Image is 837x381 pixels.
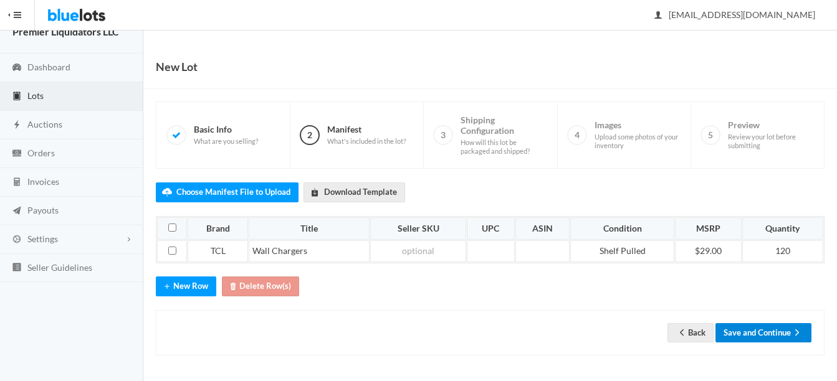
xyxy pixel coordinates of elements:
span: How will this lot be packaged and shipped? [461,138,547,155]
th: ASIN [515,217,570,240]
button: addNew Row [156,276,216,296]
span: Auctions [27,119,62,129]
span: [EMAIL_ADDRESS][DOMAIN_NAME] [655,9,815,20]
span: Settings [27,233,58,244]
ion-icon: clipboard [11,91,23,103]
a: downloadDownload Template [304,182,405,202]
span: Manifest [327,124,406,146]
strong: Premier Liquidators LLC [12,26,119,37]
button: trashDelete Row(s) [222,276,299,296]
ion-icon: list box [11,262,23,274]
ion-icon: arrow forward [791,327,803,339]
span: Payouts [27,205,59,215]
span: 3 [433,125,453,145]
td: Wall Chargers [249,240,370,263]
th: Seller SKU [370,217,466,240]
td: Shelf Pulled [570,240,674,263]
ion-icon: add [161,281,173,293]
span: Lots [27,90,44,101]
span: Upload some photos of your inventory [595,133,681,149]
span: Shipping Configuration [461,115,547,156]
label: Choose Manifest File to Upload [156,182,299,202]
td: $29.00 [675,240,742,263]
span: Orders [27,148,55,158]
ion-icon: download [308,187,321,199]
span: Invoices [27,176,59,187]
ion-icon: paper plane [11,205,23,217]
th: Condition [570,217,674,240]
th: Brand [188,217,248,240]
ion-icon: person [652,10,664,22]
ion-icon: cog [11,234,23,246]
ion-icon: cash [11,148,23,160]
span: Basic Info [194,124,258,146]
ion-icon: arrow back [676,327,688,339]
th: Quantity [742,217,823,240]
ion-icon: trash [227,281,239,293]
span: 5 [701,125,720,145]
th: Title [249,217,370,240]
ion-icon: speedometer [11,62,23,74]
span: Review your lot before submitting [728,133,814,149]
a: arrow backBack [667,323,714,342]
th: MSRP [675,217,742,240]
span: 2 [300,125,320,145]
span: What are you selling? [194,137,258,146]
span: 4 [567,125,587,145]
h1: New Lot [156,57,198,76]
button: Save and Continuearrow forward [715,323,811,342]
ion-icon: calculator [11,177,23,189]
span: Seller Guidelines [27,262,92,273]
span: Images [595,120,681,149]
td: 120 [742,240,823,263]
ion-icon: flash [11,120,23,131]
span: Preview [728,120,814,149]
td: TCL [188,240,248,263]
span: Dashboard [27,62,70,72]
span: What's included in the lot? [327,137,406,146]
ion-icon: cloud upload [161,187,173,199]
th: UPC [467,217,515,240]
